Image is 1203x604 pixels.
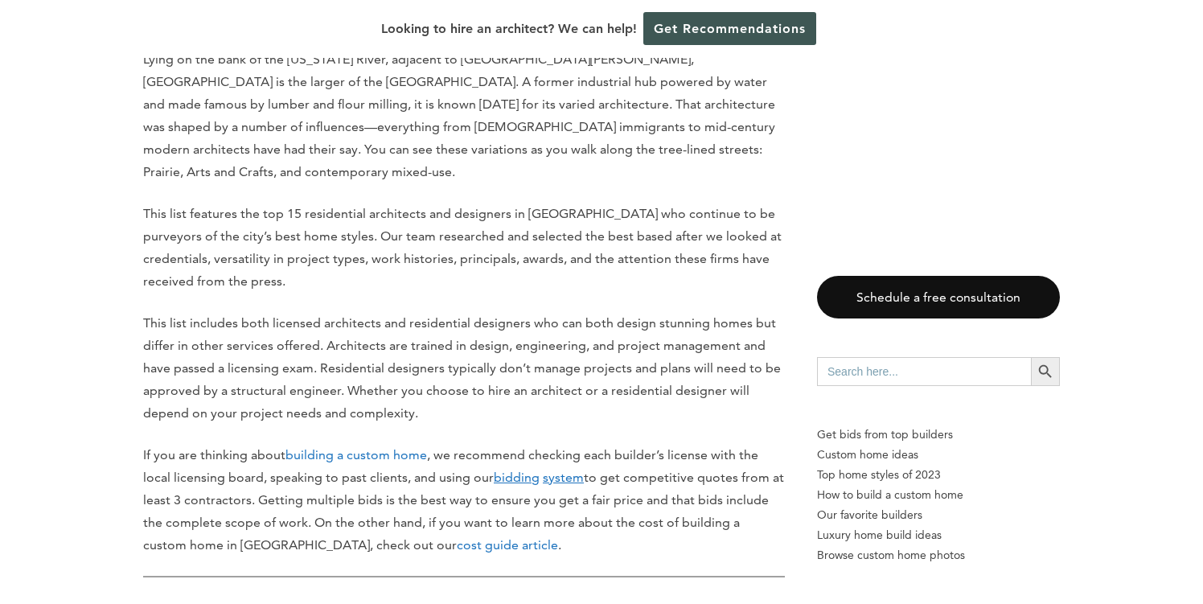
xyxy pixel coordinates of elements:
a: Luxury home build ideas [817,525,1060,545]
iframe: Drift Widget Chat Controller [894,488,1184,585]
u: bidding [494,470,540,485]
p: Get bids from top builders [817,425,1060,445]
p: If you are thinking about , we recommend checking each builder’s license with the local licensing... [143,444,785,557]
input: Search here... [817,357,1031,386]
u: system [543,470,584,485]
p: This list includes both licensed architects and residential designers who can both design stunnin... [143,312,785,425]
a: Browse custom home photos [817,545,1060,565]
svg: Search [1037,363,1054,380]
a: Custom home ideas [817,445,1060,465]
a: Our favorite builders [817,505,1060,525]
a: Top home styles of 2023 [817,465,1060,485]
a: Get Recommendations [643,12,816,45]
span: This list features the top 15 residential architects and designers in [GEOGRAPHIC_DATA] who conti... [143,206,782,289]
a: building a custom home [285,447,427,462]
span: Lying on the bank of the [US_STATE] River, adjacent to [GEOGRAPHIC_DATA][PERSON_NAME], [GEOGRAPHI... [143,51,775,179]
a: cost guide article [457,537,558,553]
a: Schedule a free consultation [817,276,1060,318]
a: How to build a custom home [817,485,1060,505]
